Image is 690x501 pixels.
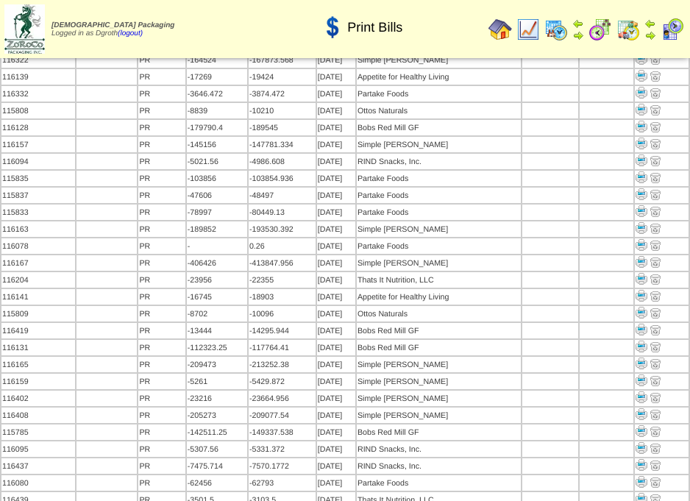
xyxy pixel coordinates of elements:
[187,357,247,372] td: -209473
[138,238,185,254] td: PR
[357,120,521,135] td: Bobs Red Mill GF
[636,442,647,454] img: Print
[317,188,355,203] td: [DATE]
[650,425,661,437] img: delete.gif
[357,391,521,406] td: Simple [PERSON_NAME]
[650,307,661,319] img: delete.gif
[636,358,647,369] img: Print
[138,86,185,102] td: PR
[650,408,661,420] img: delete.gif
[317,205,355,220] td: [DATE]
[357,154,521,169] td: RIND Snacks, Inc.
[317,238,355,254] td: [DATE]
[187,458,247,474] td: -7475.714
[249,323,316,338] td: -14295.944
[357,205,521,220] td: Partake Foods
[249,475,316,491] td: -62793
[138,205,185,220] td: PR
[187,255,247,271] td: -406426
[138,357,185,372] td: PR
[249,391,316,406] td: -23664.956
[138,120,185,135] td: PR
[357,86,521,102] td: Partake Foods
[650,256,661,268] img: delete.gif
[661,18,684,41] img: calendarcustomer.gif
[187,171,247,186] td: -103856
[249,374,316,389] td: -5429.872
[187,154,247,169] td: -5021.56
[1,255,75,271] td: 116167
[588,18,612,41] img: calendarblend.gif
[650,239,661,251] img: delete.gif
[317,69,355,85] td: [DATE]
[138,424,185,440] td: PR
[317,137,355,152] td: [DATE]
[138,340,185,355] td: PR
[636,222,647,234] img: Print
[249,120,316,135] td: -189545
[249,238,316,254] td: 0.26
[249,86,316,102] td: -3874.472
[357,188,521,203] td: Partake Foods
[187,475,247,491] td: -62456
[650,374,661,386] img: delete.gif
[357,357,521,372] td: Simple [PERSON_NAME]
[138,289,185,305] td: PR
[317,391,355,406] td: [DATE]
[357,171,521,186] td: Partake Foods
[138,441,185,457] td: PR
[138,69,185,85] td: PR
[187,289,247,305] td: -16745
[650,171,661,183] img: delete.gif
[1,137,75,152] td: 116157
[1,424,75,440] td: 115785
[636,408,647,420] img: Print
[636,70,647,82] img: Print
[1,86,75,102] td: 116332
[636,239,647,251] img: Print
[187,306,247,321] td: -8702
[317,171,355,186] td: [DATE]
[650,121,661,132] img: delete.gif
[1,408,75,423] td: 116408
[138,272,185,288] td: PR
[138,103,185,118] td: PR
[636,290,647,302] img: Print
[357,323,521,338] td: Bobs Red Mill GF
[1,391,75,406] td: 116402
[636,476,647,488] img: Print
[187,424,247,440] td: -142511.25
[1,306,75,321] td: 115809
[1,69,75,85] td: 116139
[357,137,521,152] td: Simple [PERSON_NAME]
[636,87,647,99] img: Print
[1,205,75,220] td: 115833
[317,357,355,372] td: [DATE]
[317,154,355,169] td: [DATE]
[138,137,185,152] td: PR
[1,171,75,186] td: 115835
[650,87,661,99] img: delete.gif
[357,306,521,321] td: Ottos Naturals
[636,425,647,437] img: Print
[187,86,247,102] td: -3646.472
[347,20,402,35] span: Print Bills
[249,103,316,118] td: -10210
[249,221,316,237] td: -193530.392
[636,121,647,132] img: Print
[317,306,355,321] td: [DATE]
[357,221,521,237] td: Simple [PERSON_NAME]
[249,154,316,169] td: -4986.608
[187,69,247,85] td: -17269
[1,289,75,305] td: 116141
[357,69,521,85] td: Appetite for Healthy Living
[249,272,316,288] td: -22355
[249,255,316,271] td: -413847.956
[138,408,185,423] td: PR
[187,391,247,406] td: -23216
[636,256,647,268] img: Print
[1,221,75,237] td: 116163
[636,273,647,285] img: Print
[1,188,75,203] td: 115837
[650,154,661,166] img: delete.gif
